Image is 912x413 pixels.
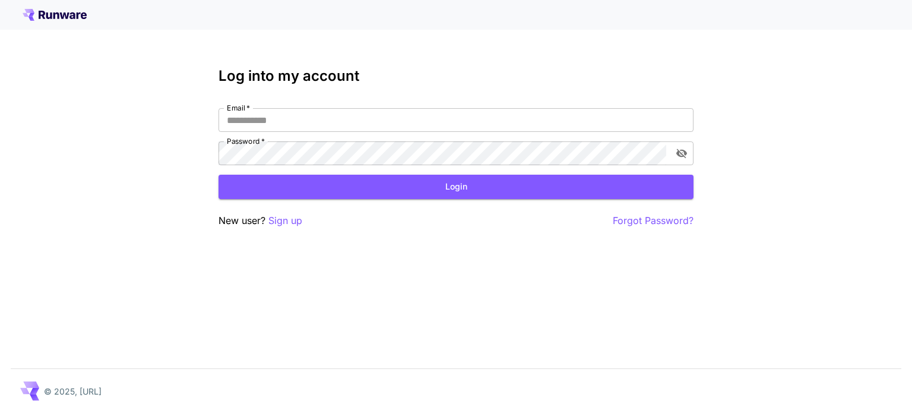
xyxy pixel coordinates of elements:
[218,68,693,84] h3: Log into my account
[218,175,693,199] button: Login
[671,143,692,164] button: toggle password visibility
[227,136,265,146] label: Password
[268,213,302,228] button: Sign up
[218,213,302,228] p: New user?
[613,213,693,228] button: Forgot Password?
[227,103,250,113] label: Email
[44,385,102,398] p: © 2025, [URL]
